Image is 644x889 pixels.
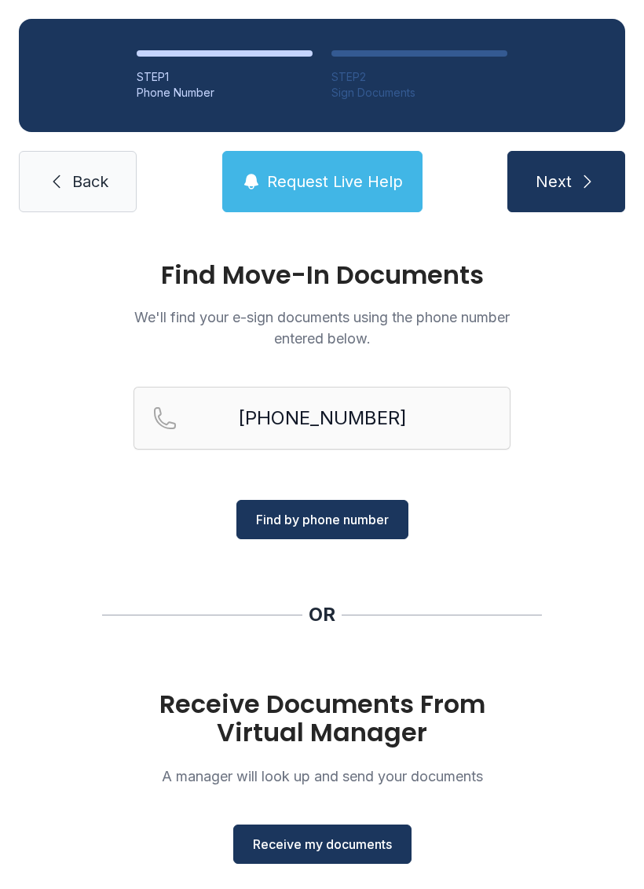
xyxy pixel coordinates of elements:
[309,602,335,627] div: OR
[256,510,389,529] span: Find by phone number
[134,263,510,288] h1: Find Move-In Documents
[137,85,313,101] div: Phone Number
[134,690,510,747] h1: Receive Documents From Virtual Manager
[134,766,510,787] p: A manager will look up and send your documents
[267,171,403,193] span: Request Live Help
[134,307,510,349] p: We'll find your e-sign documents using the phone number entered below.
[536,171,572,193] span: Next
[72,171,108,193] span: Back
[137,69,313,85] div: STEP 1
[253,835,392,854] span: Receive my documents
[331,85,507,101] div: Sign Documents
[134,387,510,450] input: Reservation phone number
[331,69,507,85] div: STEP 2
